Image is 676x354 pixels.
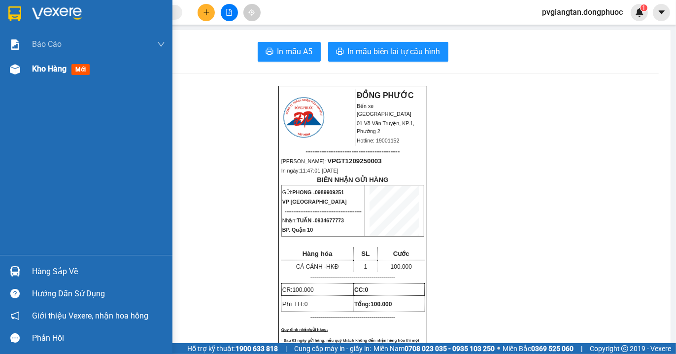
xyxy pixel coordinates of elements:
span: PHONG - [292,189,344,195]
span: ----------------------------------------- [305,147,400,155]
span: CÁ CẢNH - [296,263,339,270]
span: 0989909251 [315,189,344,195]
span: SL [361,250,370,257]
span: 0 [304,301,308,308]
strong: 1900 633 818 [236,345,278,353]
span: [PERSON_NAME]: [3,64,103,70]
span: In mẫu A5 [277,45,313,58]
span: message [10,333,20,343]
span: Miền Nam [373,343,495,354]
span: printer [266,47,273,57]
span: 1 [642,4,645,11]
span: 0 [365,286,369,293]
span: VPGT1209250003 [327,157,381,165]
span: In ngày: [3,71,60,77]
span: BP. Quận 10 [282,227,313,233]
div: Hướng dẫn sử dụng [32,286,165,301]
span: file-add [226,9,233,16]
span: Báo cáo [32,38,62,50]
p: ------------------------------------------- [281,314,424,321]
div: Hàng sắp về [32,264,165,279]
span: In mẫu biên lai tự cấu hình [348,45,440,58]
span: Hotline: 19001152 [357,138,400,143]
button: plus [198,4,215,21]
span: ⚪️ [497,347,500,351]
span: printer [336,47,344,57]
span: Gửi: [282,189,344,195]
span: ----------------------------------------- [27,53,121,61]
span: Cước [393,250,409,257]
img: icon-new-feature [635,8,644,17]
strong: ĐỒNG PHƯỚC [78,5,135,14]
span: HKĐ [326,263,338,270]
img: logo [282,96,326,139]
span: 01 Võ Văn Truyện, KP.1, Phường 2 [78,30,135,42]
span: question-circle [10,289,20,298]
span: caret-down [657,8,666,17]
button: aim [243,4,261,21]
span: Nhận: [282,217,344,223]
img: logo-vxr [8,6,21,21]
button: printerIn mẫu A5 [258,42,321,62]
button: file-add [221,4,238,21]
span: In ngày: [281,168,338,174]
span: aim [248,9,255,16]
span: Bến xe [GEOGRAPHIC_DATA] [78,16,133,28]
span: VP [GEOGRAPHIC_DATA] [282,199,347,205]
span: 100.000 [391,263,412,270]
span: Hỗ trợ kỹ thuật: [187,343,278,354]
img: warehouse-icon [10,266,20,277]
span: | [581,343,582,354]
span: [PERSON_NAME]: [281,158,382,164]
strong: 0369 525 060 [531,345,574,353]
button: caret-down [653,4,670,21]
span: - Sau 03 ngày gửi hàng, nếu quý khách không đến nhận hàng hóa thì mọi khiếu nại công ty sẽ không ... [281,338,419,354]
img: warehouse-icon [10,64,20,74]
span: 100.000 [292,286,313,293]
span: copyright [621,345,628,352]
span: -------------------------------------------- [285,208,362,214]
span: Tổng: [354,301,392,308]
span: CR: [282,286,314,293]
strong: 0708 023 035 - 0935 103 250 [405,345,495,353]
span: 100.000 [371,301,392,308]
button: printerIn mẫu biên lai tự cấu hình [328,42,448,62]
img: logo [3,6,47,49]
strong: ĐỒNG PHƯỚC [357,91,414,100]
span: Cung cấp máy in - giấy in: [294,343,371,354]
span: notification [10,311,20,320]
span: Hotline: 19001152 [78,44,121,50]
span: VPGT1209250003 [49,63,103,70]
span: Miền Bắc [503,343,574,354]
span: Phí TH: [282,300,308,308]
span: TUẤN - [297,217,344,223]
strong: BIÊN NHẬN GỬI HÀNG [317,176,388,183]
span: Bến xe [GEOGRAPHIC_DATA] [357,103,411,117]
span: 11:47:01 [DATE] [22,71,60,77]
span: 1 [364,263,368,270]
span: mới [71,64,90,75]
span: 0934677773 [315,217,344,223]
span: Quy định nhận/gửi hàng: [281,327,328,332]
span: | [285,343,287,354]
span: pvgiangtan.dongphuoc [534,6,631,18]
sup: 1 [641,4,647,11]
img: solution-icon [10,39,20,50]
div: Phản hồi [32,331,165,346]
span: Giới thiệu Vexere, nhận hoa hồng [32,310,148,322]
span: Hàng hóa [303,250,333,257]
strong: CC: [354,286,368,293]
span: down [157,40,165,48]
span: 11:47:01 [DATE] [300,168,338,174]
p: ------------------------------------------- [281,274,424,282]
span: plus [203,9,210,16]
span: 01 Võ Văn Truyện, KP.1, Phường 2 [357,120,414,134]
span: Kho hàng [32,64,67,73]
